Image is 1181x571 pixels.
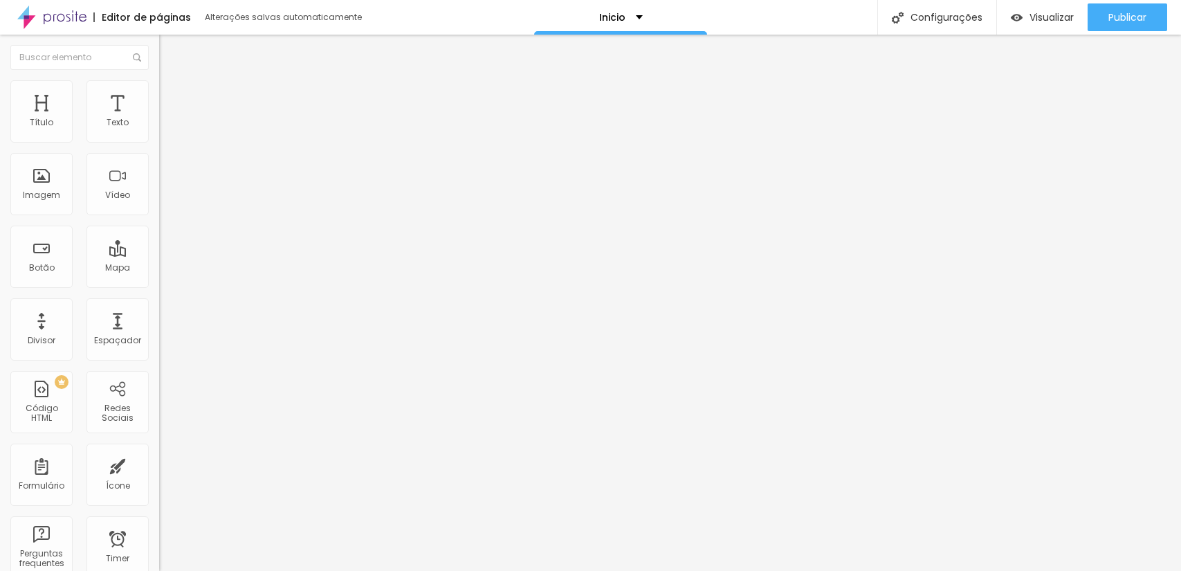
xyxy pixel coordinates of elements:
div: Divisor [28,336,55,345]
span: Visualizar [1029,12,1074,23]
span: Publicar [1108,12,1146,23]
button: Visualizar [997,3,1088,31]
button: Publicar [1088,3,1167,31]
div: Formulário [19,481,64,491]
input: Buscar elemento [10,45,149,70]
div: Alterações salvas automaticamente [205,13,364,21]
div: Título [30,118,53,127]
div: Botão [29,263,55,273]
div: Código HTML [14,404,68,424]
div: Ícone [106,481,130,491]
div: Timer [106,554,129,563]
img: view-1.svg [1011,12,1023,24]
div: Vídeo [105,190,130,200]
img: Icone [133,53,141,62]
div: Mapa [105,263,130,273]
div: Texto [107,118,129,127]
div: Espaçador [94,336,141,345]
p: Inicio [599,12,625,22]
img: Icone [892,12,904,24]
div: Perguntas frequentes [14,549,68,569]
div: Imagem [23,190,60,200]
iframe: Editor [159,35,1181,571]
div: Redes Sociais [90,404,145,424]
div: Editor de páginas [93,12,191,22]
